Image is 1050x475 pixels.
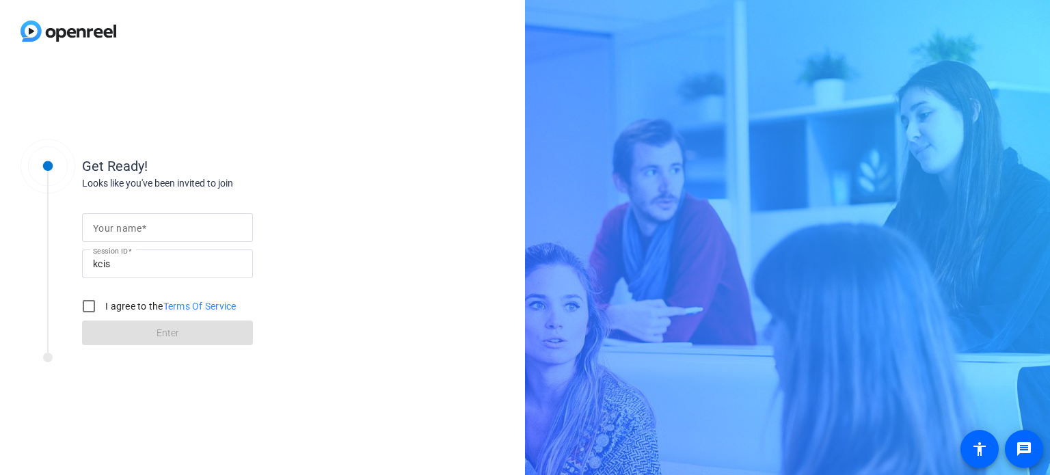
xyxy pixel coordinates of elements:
div: Looks like you've been invited to join [82,176,355,191]
a: Terms Of Service [163,301,237,312]
label: I agree to the [103,299,237,313]
mat-label: Session ID [93,247,128,255]
mat-icon: accessibility [971,441,988,457]
mat-label: Your name [93,223,142,234]
div: Get Ready! [82,156,355,176]
mat-icon: message [1016,441,1032,457]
